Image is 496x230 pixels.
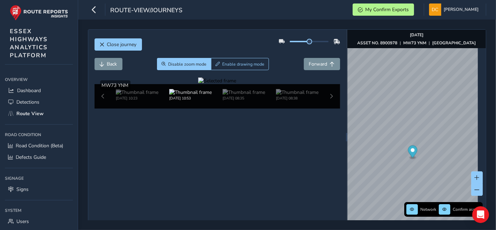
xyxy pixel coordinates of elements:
a: Road Condition (Beta) [5,140,73,151]
span: Road Condition (Beta) [16,142,63,149]
img: Thumbnail frame [116,89,158,96]
span: Route View [16,110,44,117]
button: My Confirm Exports [353,3,414,16]
a: Detections [5,96,73,108]
div: System [5,205,73,216]
strong: MW73 YNM [404,40,427,46]
a: Users [5,216,73,227]
a: Route View [5,108,73,119]
button: Zoom [157,58,211,70]
strong: [GEOGRAPHIC_DATA] [433,40,476,46]
button: Back [95,58,122,70]
div: Road Condition [5,129,73,140]
span: Network [420,207,436,212]
span: Users [16,218,29,225]
div: | | [358,40,476,46]
span: ESSEX HIGHWAYS ANALYTICS PLATFORM [10,27,48,59]
strong: [DATE] [410,32,423,38]
img: Thumbnail frame [276,89,318,96]
span: Forward [309,61,328,67]
span: Confirm assets [453,207,481,212]
img: Thumbnail frame [223,89,265,96]
span: Defects Guide [16,154,46,161]
a: Dashboard [5,85,73,96]
button: Forward [304,58,340,70]
span: Close journey [107,41,137,48]
strong: ASSET NO. 8900978 [358,40,398,46]
div: [DATE] 10:53 [169,96,212,101]
div: Signage [5,173,73,184]
span: Disable zoom mode [168,61,206,67]
span: route-view/journeys [110,6,182,16]
span: Dashboard [17,87,41,94]
div: Map marker [408,146,418,160]
div: [DATE] 08:38 [276,96,318,101]
img: diamond-layout [429,3,441,16]
span: Detections [16,99,39,105]
a: Defects Guide [5,151,73,163]
span: MW73 YNM [102,82,129,89]
span: Back [107,61,117,67]
div: Open Intercom Messenger [472,206,489,223]
div: [DATE] 10:23 [116,96,158,101]
span: My Confirm Exports [365,6,409,13]
div: [DATE] 08:35 [223,96,265,101]
span: [PERSON_NAME] [444,3,479,16]
button: [PERSON_NAME] [429,3,481,16]
span: Enable drawing mode [222,61,264,67]
div: Overview [5,74,73,85]
button: Draw [211,58,269,70]
img: Thumbnail frame [169,89,212,96]
span: Signs [16,186,29,193]
button: Close journey [95,38,142,51]
a: Signs [5,184,73,195]
img: rr logo [10,5,68,21]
